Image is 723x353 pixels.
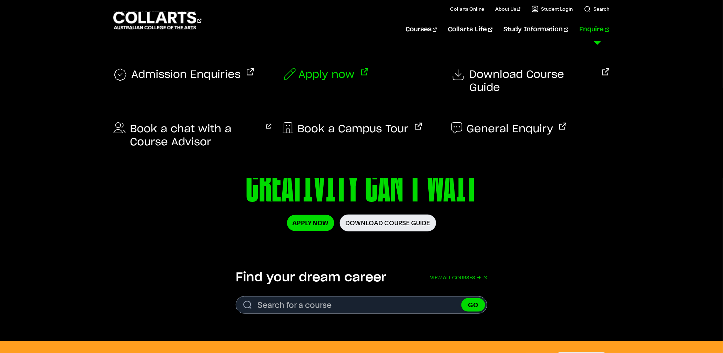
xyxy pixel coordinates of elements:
[580,18,610,41] a: Enquire
[131,68,241,82] span: Admission Enquiries
[495,6,521,12] a: About Us
[451,68,610,94] a: Download Course Guide
[130,123,260,149] span: Book a chat with a Course Advisor
[504,18,569,41] a: Study Information
[113,123,272,149] a: Book a chat with a Course Advisor
[450,6,484,12] a: Collarts Online
[430,270,487,285] a: View all courses
[532,6,573,12] a: Student Login
[113,68,254,82] a: Admission Enquiries
[175,158,548,215] p: CREATIVITY CAN'T WAIT
[448,18,492,41] a: Collarts Life
[298,123,409,136] span: Book a Campus Tour
[113,11,202,30] div: Go to homepage
[283,123,422,136] a: Book a Campus Tour
[340,215,436,231] a: Download Course Guide
[236,296,487,314] form: Search
[584,6,610,12] a: Search
[451,123,567,136] a: General Enquiry
[236,296,487,314] input: Search for a course
[406,18,437,41] a: Courses
[283,68,368,81] a: Apply now
[236,270,386,285] h2: Find your dream career
[469,68,596,94] span: Download Course Guide
[287,215,334,231] a: Apply Now
[461,298,485,312] button: GO
[467,123,553,136] span: General Enquiry
[299,68,355,81] span: Apply now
